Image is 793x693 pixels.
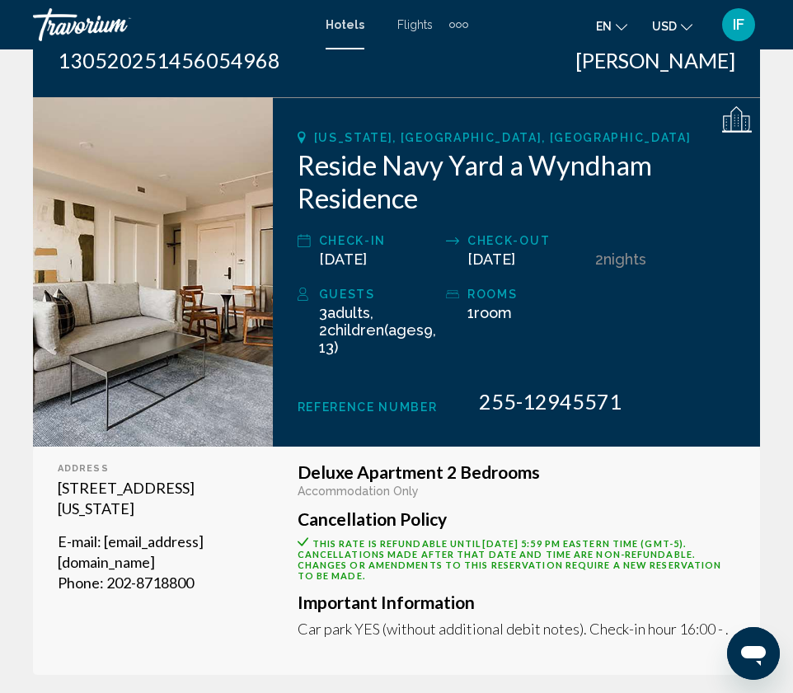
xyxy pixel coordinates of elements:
span: en [596,20,612,33]
button: Extra navigation items [449,12,468,38]
button: User Menu [717,7,760,42]
p: [STREET_ADDRESS][US_STATE] [58,478,248,519]
span: , 2 [319,304,436,356]
span: Phone [58,574,100,592]
a: Hotels [326,18,364,31]
span: 3 [319,304,370,321]
button: Change currency [652,14,692,38]
span: Nights [603,251,646,268]
span: Reference Number [298,400,438,414]
span: Accommodation Only [298,485,419,498]
div: [PERSON_NAME] [575,48,735,73]
span: Adults [327,304,370,321]
div: Address [58,463,248,474]
div: Check-out [467,231,586,251]
span: Children [327,321,384,339]
span: ( 9, 13) [319,321,436,356]
span: : [EMAIL_ADDRESS][DOMAIN_NAME] [58,532,204,571]
span: [DATE] [467,251,515,268]
span: Room [474,304,512,321]
div: Guests [319,284,438,304]
a: Flights [397,18,433,31]
span: [DATE] [319,251,367,268]
h3: Deluxe Apartment 2 Bedrooms [298,463,735,481]
a: Travorium [33,8,309,41]
div: rooms [467,284,586,304]
span: : 202-8718800 [100,574,194,592]
div: Check-in [319,231,438,251]
span: USD [652,20,677,33]
iframe: Кнопка для запуску вікна повідомлень [727,627,780,680]
h3: Cancellation Policy [298,510,735,528]
span: [US_STATE], [GEOGRAPHIC_DATA], [GEOGRAPHIC_DATA] [314,131,692,144]
span: IF [733,16,744,33]
span: [DATE] 5:59 PM Eastern Time (GMT-5) [482,538,684,549]
button: Change language [596,14,627,38]
div: 130520251456054968 [58,48,280,73]
h3: Important Information [298,593,735,611]
span: E-mail [58,532,97,550]
span: 255-12945571 [479,389,622,414]
h2: Reside Navy Yard a Wyndham Residence [298,148,735,214]
p: Car park YES (without additional debit notes). Check-in hour 16:00 - . [298,620,735,638]
span: This rate is refundable until . Cancellations made after that date and time are non-refundable. C... [298,538,722,581]
span: 1 [467,304,512,321]
span: ages [388,321,424,339]
span: 2 [595,251,603,268]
